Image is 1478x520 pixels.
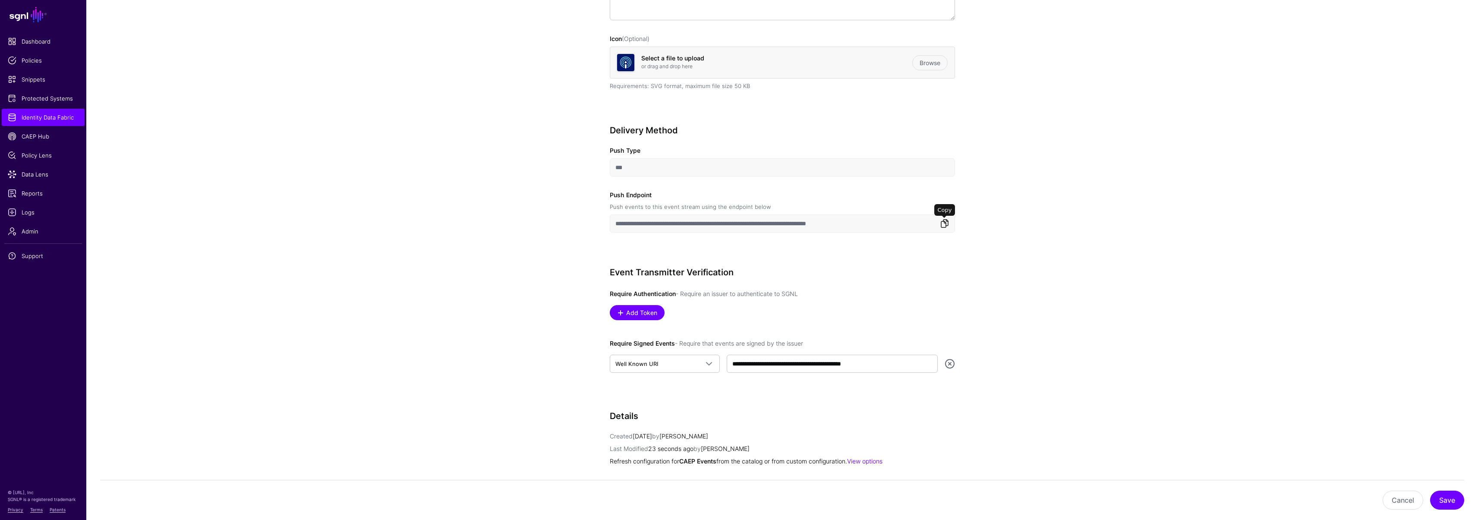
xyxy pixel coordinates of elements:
[679,457,716,465] strong: CAEP Events
[641,63,912,70] p: or drag and drop here
[610,288,798,298] label: Require Authentication
[610,445,648,452] span: Last Modified
[1383,491,1423,510] button: Cancel
[675,340,803,347] span: - Require that events are signed by the issuer
[610,146,640,155] label: Push Type
[2,109,85,126] a: Identity Data Fabric
[610,203,771,211] div: Push events to this event stream using the endpoint below
[934,204,955,216] div: Copy
[610,411,955,421] h3: Details
[2,223,85,240] a: Admin
[8,227,79,236] span: Admin
[610,267,955,277] h3: Event Transmitter Verification
[5,5,81,24] a: SGNL
[2,204,85,221] a: Logs
[2,185,85,202] a: Reports
[2,71,85,88] a: Snippets
[8,496,79,503] p: SGNL® is a registered trademark
[8,75,79,84] span: Snippets
[8,489,79,496] p: © [URL], Inc
[652,432,708,440] app-identifier: [PERSON_NAME]
[633,432,652,440] span: [DATE]
[50,507,66,512] a: Patents
[610,82,955,91] div: Requirements: SVG format, maximum file size 50 KB
[610,337,803,348] label: Require Signed Events
[847,457,882,465] a: View options
[615,360,658,367] span: Well Known URI
[617,54,634,71] img: svg+xml;base64,PHN2ZyB3aWR0aD0iNjQiIGhlaWdodD0iNjQiIHZpZXdCb3g9IjAgMCA2NCA2NCIgZmlsbD0ibm9uZSIgeG...
[912,55,948,70] a: Browse
[8,113,79,122] span: Identity Data Fabric
[8,507,23,512] a: Privacy
[8,189,79,198] span: Reports
[2,128,85,145] a: CAEP Hub
[2,166,85,183] a: Data Lens
[693,445,701,452] span: by
[1430,491,1464,510] button: Save
[610,125,955,136] h3: Delivery Method
[648,445,693,452] span: 23 seconds ago
[8,56,79,65] span: Policies
[8,37,79,46] span: Dashboard
[2,147,85,164] a: Policy Lens
[30,507,43,512] a: Terms
[2,90,85,107] a: Protected Systems
[610,190,771,211] label: Push Endpoint
[652,432,659,440] span: by
[676,290,798,297] span: - Require an issuer to authenticate to SGNL
[8,94,79,103] span: Protected Systems
[2,52,85,69] a: Policies
[610,34,649,43] label: Icon
[8,208,79,217] span: Logs
[610,432,633,440] span: Created
[8,252,79,260] span: Support
[693,445,750,452] app-identifier: [PERSON_NAME]
[622,35,649,42] span: (Optional)
[641,55,912,62] h4: Select a file to upload
[2,33,85,50] a: Dashboard
[8,170,79,179] span: Data Lens
[8,132,79,141] span: CAEP Hub
[625,308,658,317] span: Add Token
[610,457,955,466] p: Refresh configuration for from the catalog or from custom configuration.
[8,151,79,160] span: Policy Lens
